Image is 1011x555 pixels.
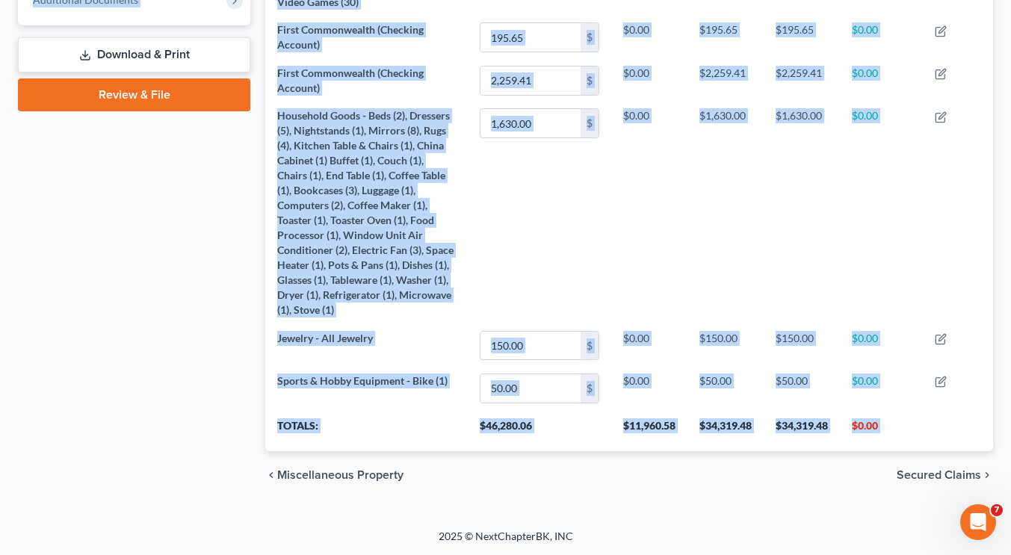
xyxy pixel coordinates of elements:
[277,374,448,387] span: Sports & Hobby Equipment - Bike (1)
[687,409,764,451] th: $34,319.48
[687,324,764,367] td: $150.00
[897,469,993,481] button: Secured Claims chevron_right
[611,102,687,324] td: $0.00
[611,324,687,367] td: $0.00
[265,469,277,481] i: chevron_left
[277,332,373,344] span: Jewelry - All Jewelry
[18,78,250,111] a: Review & File
[991,504,1003,516] span: 7
[480,374,581,403] input: 0.00
[480,66,581,95] input: 0.00
[277,469,404,481] span: Miscellaneous Property
[840,324,923,367] td: $0.00
[840,102,923,324] td: $0.00
[611,367,687,409] td: $0.00
[277,109,454,316] span: Household Goods - Beds (2), Dressers (5), Nightstands (1), Mirrors (8), Rugs (4), Kitchen Table &...
[764,16,840,59] td: $195.65
[840,367,923,409] td: $0.00
[468,409,611,451] th: $46,280.06
[687,367,764,409] td: $50.00
[840,16,923,59] td: $0.00
[981,469,993,481] i: chevron_right
[840,409,923,451] th: $0.00
[764,102,840,324] td: $1,630.00
[611,16,687,59] td: $0.00
[840,59,923,102] td: $0.00
[687,16,764,59] td: $195.65
[480,332,581,360] input: 0.00
[611,409,687,451] th: $11,960.58
[764,324,840,367] td: $150.00
[581,109,599,137] div: $
[764,409,840,451] th: $34,319.48
[687,102,764,324] td: $1,630.00
[480,23,581,52] input: 0.00
[687,59,764,102] td: $2,259.41
[581,66,599,95] div: $
[764,367,840,409] td: $50.00
[265,409,468,451] th: Totals:
[764,59,840,102] td: $2,259.41
[960,504,996,540] iframe: Intercom live chat
[581,374,599,403] div: $
[277,23,424,51] span: First Commonwealth (Checking Account)
[581,23,599,52] div: $
[277,66,424,94] span: First Commonwealth (Checking Account)
[480,109,581,137] input: 0.00
[18,37,250,72] a: Download & Print
[581,332,599,360] div: $
[265,469,404,481] button: chevron_left Miscellaneous Property
[897,469,981,481] span: Secured Claims
[611,59,687,102] td: $0.00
